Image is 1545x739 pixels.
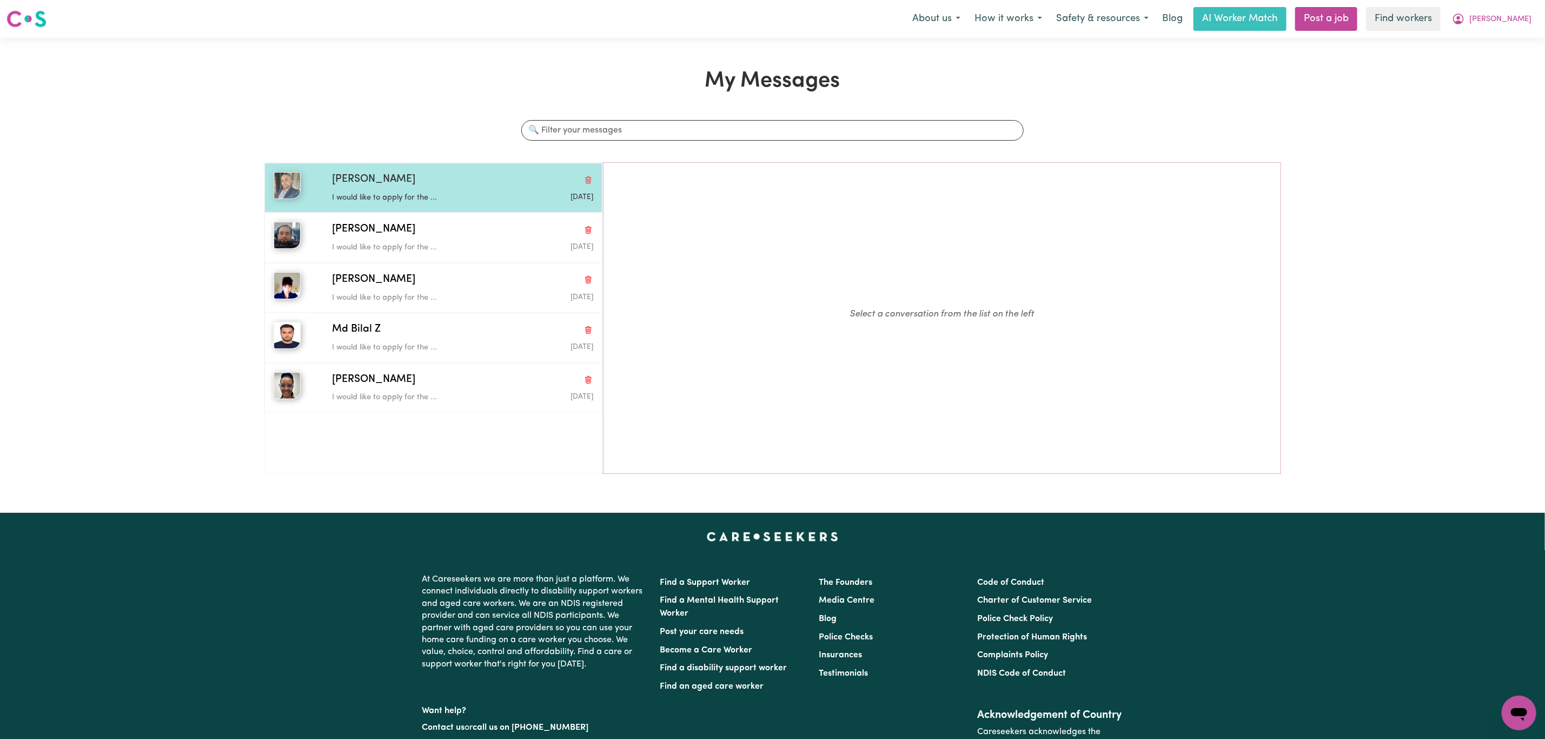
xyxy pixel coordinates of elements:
[1193,7,1287,31] a: AI Worker Match
[1445,8,1539,30] button: My Account
[274,322,301,349] img: Md Bilal Z
[967,8,1049,30] button: How it works
[264,263,602,313] button: Claudia G[PERSON_NAME]Delete conversationI would like to apply for the ...Message sent on Septemb...
[332,172,415,188] span: [PERSON_NAME]
[332,372,415,388] span: [PERSON_NAME]
[264,363,602,413] button: Francisca C[PERSON_NAME]Delete conversationI would like to apply for the ...Message sent on Septe...
[571,194,593,201] span: Message sent on September 4, 2025
[274,222,301,249] img: Ahmad S
[332,392,506,404] p: I would like to apply for the ...
[850,309,1034,319] em: Select a conversation from the list on the left
[332,292,506,304] p: I would like to apply for the ...
[332,272,415,288] span: [PERSON_NAME]
[332,322,381,338] span: Md Bilal Z
[473,723,589,732] a: call us on [PHONE_NUMBER]
[977,615,1053,623] a: Police Check Policy
[332,342,506,354] p: I would like to apply for the ...
[819,615,837,623] a: Blog
[422,569,647,675] p: At Careseekers we are more than just a platform. We connect individuals directly to disability su...
[583,223,593,237] button: Delete conversation
[819,578,872,587] a: The Founders
[819,669,868,678] a: Testimonials
[660,628,744,636] a: Post your care needs
[1049,8,1156,30] button: Safety & resources
[1469,14,1531,25] span: [PERSON_NAME]
[571,243,593,250] span: Message sent on September 4, 2025
[6,6,47,31] a: Careseekers logo
[977,633,1087,642] a: Protection of Human Rights
[905,8,967,30] button: About us
[660,578,751,587] a: Find a Support Worker
[819,651,862,659] a: Insurances
[1366,7,1441,31] a: Find workers
[274,372,301,399] img: Francisca C
[819,633,873,642] a: Police Checks
[264,213,602,262] button: Ahmad S[PERSON_NAME]Delete conversationI would like to apply for the ...Message sent on September...
[977,596,1092,605] a: Charter of Customer Service
[660,596,779,618] a: Find a Mental Health Support Worker
[977,669,1066,678] a: NDIS Code of Conduct
[583,373,593,387] button: Delete conversation
[660,646,753,655] a: Become a Care Worker
[264,163,602,213] button: Edwin G[PERSON_NAME]Delete conversationI would like to apply for the ...Message sent on September...
[660,682,764,691] a: Find an aged care worker
[977,651,1048,659] a: Complaints Policy
[332,242,506,254] p: I would like to apply for the ...
[1295,7,1357,31] a: Post a job
[819,596,874,605] a: Media Centre
[571,344,593,351] span: Message sent on September 2, 2025
[583,323,593,337] button: Delete conversation
[422,723,465,732] a: Contact us
[6,9,47,29] img: Careseekers logo
[332,222,415,237] span: [PERSON_NAME]
[274,172,301,199] img: Edwin G
[571,294,593,301] span: Message sent on September 3, 2025
[1156,7,1189,31] a: Blog
[332,192,506,204] p: I would like to apply for the ...
[274,272,301,299] img: Claudia G
[571,393,593,400] span: Message sent on September 1, 2025
[264,313,602,362] button: Md Bilal ZMd Bilal ZDelete conversationI would like to apply for the ...Message sent on September...
[707,532,838,541] a: Careseekers home page
[264,68,1281,94] h1: My Messages
[583,273,593,287] button: Delete conversation
[422,717,647,738] p: or
[583,173,593,187] button: Delete conversation
[977,578,1044,587] a: Code of Conduct
[422,701,647,717] p: Want help?
[1502,696,1536,730] iframe: Button to launch messaging window, conversation in progress
[660,664,787,672] a: Find a disability support worker
[521,120,1023,141] input: 🔍 Filter your messages
[977,709,1123,722] h2: Acknowledgement of Country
